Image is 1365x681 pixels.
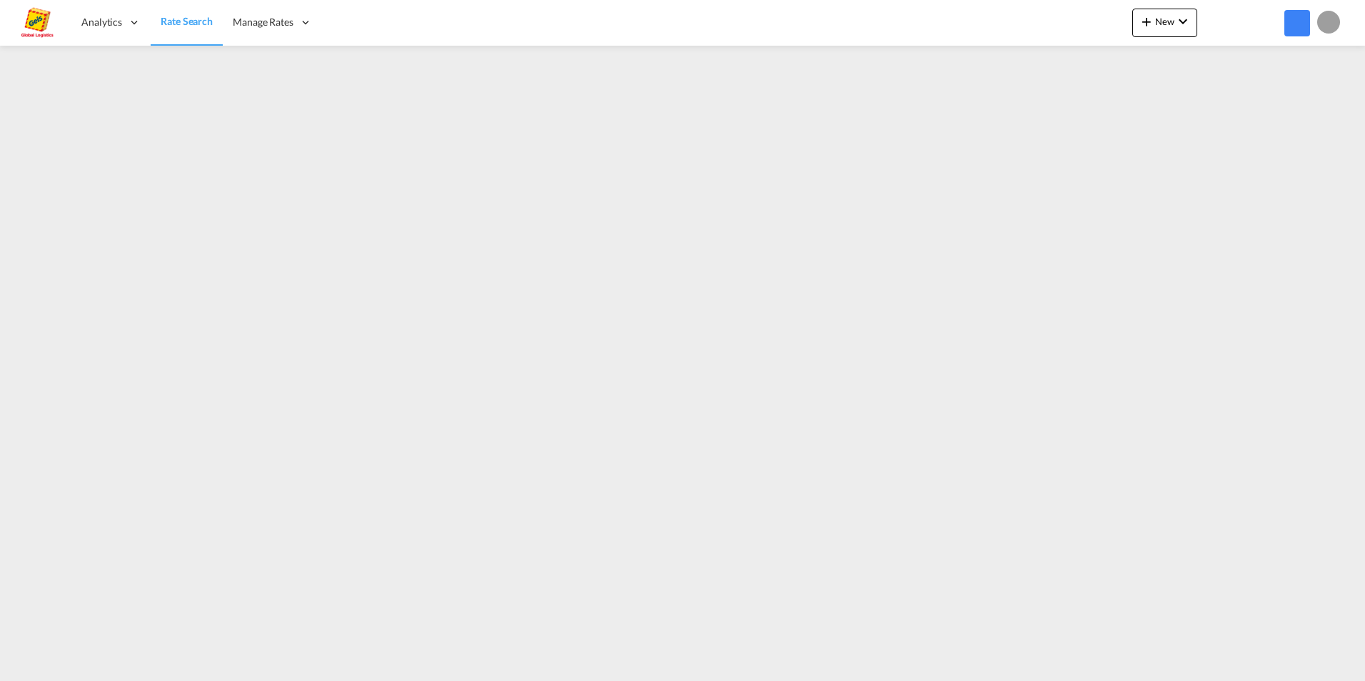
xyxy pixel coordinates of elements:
span: New [1138,16,1192,27]
span: Analytics [81,15,122,29]
div: Help [1253,10,1284,36]
img: a2a4a140666c11eeab5485e577415959.png [21,6,54,39]
span: Manage Rates [233,15,293,29]
md-icon: icon-chevron-down [1174,13,1192,30]
span: Rate Search [161,15,213,27]
button: icon-plus 400-fgNewicon-chevron-down [1132,9,1197,37]
md-icon: icon-plus 400-fg [1138,13,1155,30]
span: Help [1253,10,1277,34]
